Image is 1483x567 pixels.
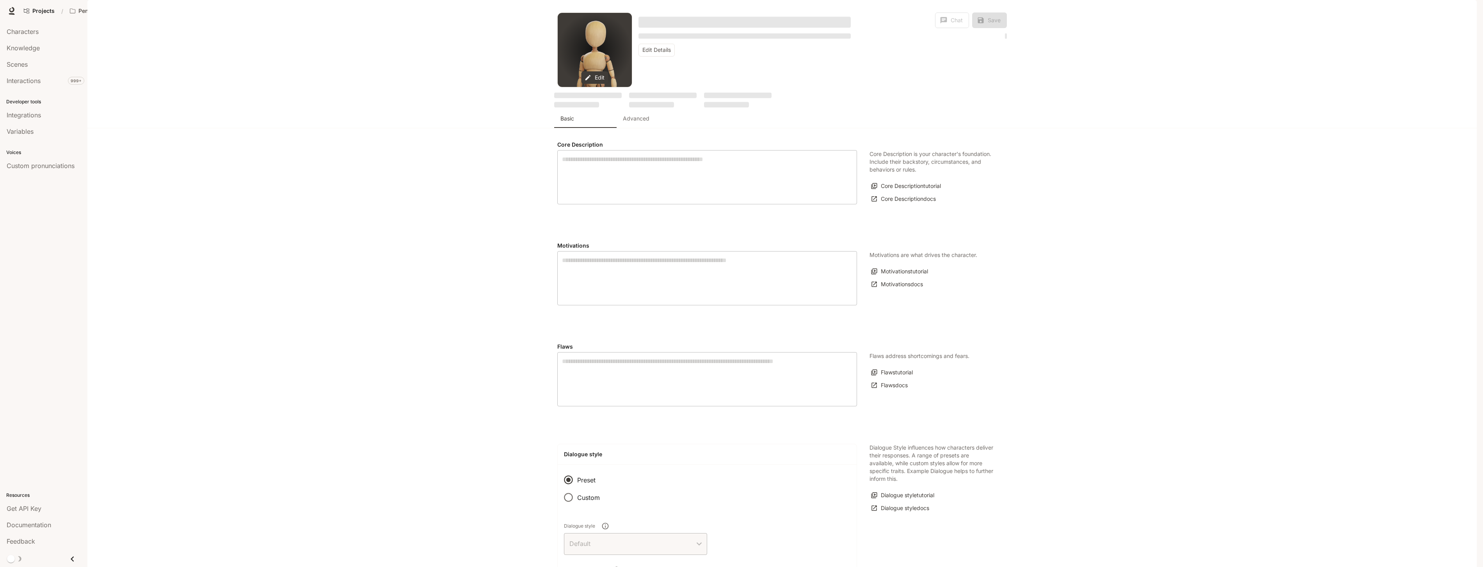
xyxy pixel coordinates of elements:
[58,7,66,15] div: /
[564,523,595,530] span: Dialogue style
[557,242,857,250] h4: Motivations
[638,44,675,57] button: Edit Details
[557,352,857,406] div: Flaws
[577,475,596,485] span: Preset
[870,444,994,483] p: Dialogue Style influences how characters deliver their responses. A range of presets are availabl...
[870,278,925,291] a: Motivationsdocs
[557,343,857,351] h4: Flaws
[558,13,632,87] button: Open character avatar dialog
[78,8,122,14] p: Pen Pals [Production]
[870,502,931,515] a: Dialogue styledocs
[870,180,943,193] button: Core Descriptiontutorial
[581,71,608,84] button: Edit
[564,471,606,507] div: Dialogue style type
[558,13,632,87] div: Avatar image
[577,493,600,502] span: Custom
[557,141,857,149] h4: Core Description
[870,489,936,502] button: Dialogue styletutorial
[20,3,58,19] a: Go to projects
[564,533,707,555] div: Default
[870,150,994,174] p: Core Description is your character's foundation. Include their backstory, circumstances, and beha...
[557,150,857,204] div: label
[638,12,851,31] button: Open character details dialog
[560,115,574,122] p: Basic
[870,366,915,379] button: Flawstutorial
[32,8,55,14] span: Projects
[870,193,938,206] a: Core Descriptiondocs
[623,115,649,122] p: Advanced
[564,450,850,458] h4: Dialogue style
[870,265,930,278] button: Motivationstutorial
[638,31,851,41] button: Open character details dialog
[66,3,134,19] button: Open workspace menu
[870,379,910,392] a: Flawsdocs
[870,251,977,259] p: Motivations are what drives the character.
[870,352,969,360] p: Flaws address shortcomings and fears.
